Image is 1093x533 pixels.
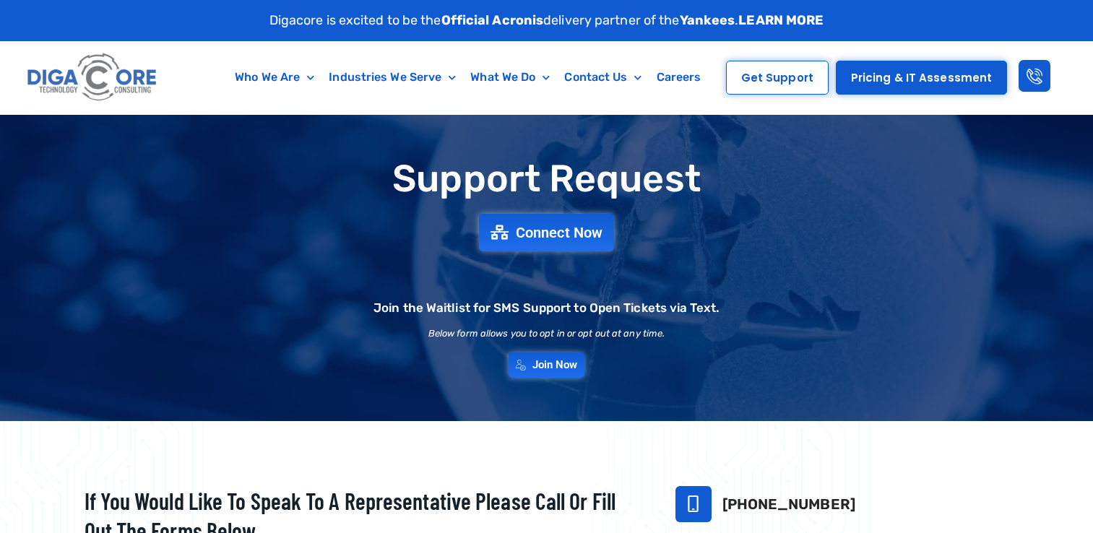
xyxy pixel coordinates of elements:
a: Careers [649,61,709,94]
strong: Yankees [680,12,735,28]
a: Pricing & IT Assessment [836,61,1007,95]
a: Industries We Serve [321,61,463,94]
h1: Support Request [48,158,1045,199]
a: Who We Are [228,61,321,94]
a: 732-646-5725 [675,486,712,522]
a: What We Do [463,61,557,94]
span: Pricing & IT Assessment [851,72,992,83]
a: Join Now [509,352,585,378]
span: Get Support [741,72,813,83]
a: Connect Now [479,214,614,251]
a: LEARN MORE [738,12,824,28]
p: Digacore is excited to be the delivery partner of the . [269,11,824,30]
span: Connect Now [516,225,602,240]
h2: Below form allows you to opt in or opt out at any time. [428,329,665,338]
a: Contact Us [557,61,649,94]
a: Get Support [726,61,829,95]
strong: Official Acronis [441,12,544,28]
span: Join Now [532,360,578,370]
h2: Join the Waitlist for SMS Support to Open Tickets via Text. [373,302,720,314]
img: Digacore logo 1 [24,48,162,107]
nav: Menu [220,61,717,94]
a: [PHONE_NUMBER] [722,495,855,513]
